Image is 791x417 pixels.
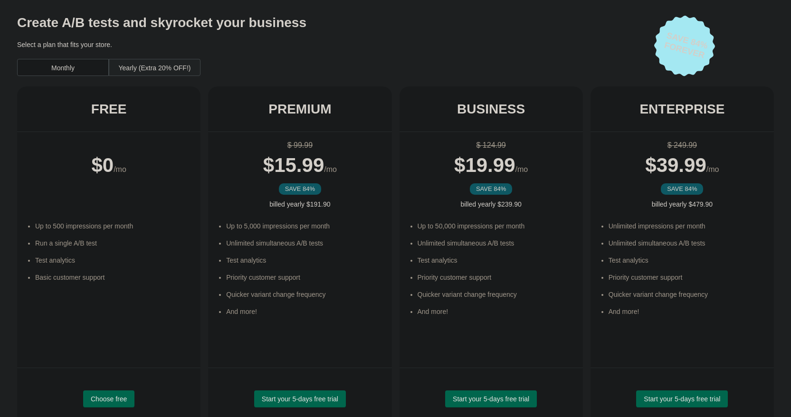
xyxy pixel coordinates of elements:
[418,221,573,231] li: Up to 50,000 impressions per month
[445,390,537,408] button: Start your 5-days free trial
[609,221,764,231] li: Unlimited impressions per month
[454,154,515,176] span: $ 19.99
[35,238,191,248] li: Run a single A/B test
[324,165,337,173] span: /mo
[35,256,191,265] li: Test analytics
[218,199,382,209] div: billed yearly $191.90
[218,140,382,151] div: $ 99.99
[114,165,126,173] span: /mo
[418,256,573,265] li: Test analytics
[600,199,764,209] div: billed yearly $479.90
[409,199,573,209] div: billed yearly $239.90
[226,273,382,282] li: Priority customer support
[470,183,512,195] div: SAVE 84%
[268,102,331,117] div: PREMIUM
[418,307,573,316] li: And more!
[636,390,728,408] button: Start your 5-days free trial
[91,102,127,117] div: FREE
[17,40,647,49] div: Select a plan that fits your store.
[645,154,706,176] span: $ 39.99
[515,165,528,173] span: /mo
[609,307,764,316] li: And more!
[226,238,382,248] li: Unlimited simultaneous A/B tests
[262,395,338,403] span: Start your 5-days free trial
[418,238,573,248] li: Unlimited simultaneous A/B tests
[457,102,525,117] div: BUSINESS
[639,102,724,117] div: ENTERPRISE
[17,15,647,30] div: Create A/B tests and skyrocket your business
[91,395,127,403] span: Choose free
[644,395,720,403] span: Start your 5-days free trial
[661,183,703,195] div: SAVE 84%
[600,140,764,151] div: $ 249.99
[226,307,382,316] li: And more!
[35,273,191,282] li: Basic customer support
[609,290,764,299] li: Quicker variant change frequency
[609,273,764,282] li: Priority customer support
[91,154,114,176] span: $ 0
[418,290,573,299] li: Quicker variant change frequency
[109,59,200,76] div: Yearly (Extra 20% OFF!)
[263,154,324,176] span: $ 15.99
[418,273,573,282] li: Priority customer support
[609,256,764,265] li: Test analytics
[706,165,719,173] span: /mo
[17,59,109,76] div: Monthly
[226,256,382,265] li: Test analytics
[409,140,573,151] div: $ 124.99
[609,238,764,248] li: Unlimited simultaneous A/B tests
[654,15,715,76] img: Save 84% Forever
[453,395,529,403] span: Start your 5-days free trial
[254,390,346,408] button: Start your 5-days free trial
[35,221,191,231] li: Up to 500 impressions per month
[279,183,321,195] div: SAVE 84%
[226,290,382,299] li: Quicker variant change frequency
[226,221,382,231] li: Up to 5,000 impressions per month
[83,390,134,408] button: Choose free
[657,29,715,62] span: Save 84% Forever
